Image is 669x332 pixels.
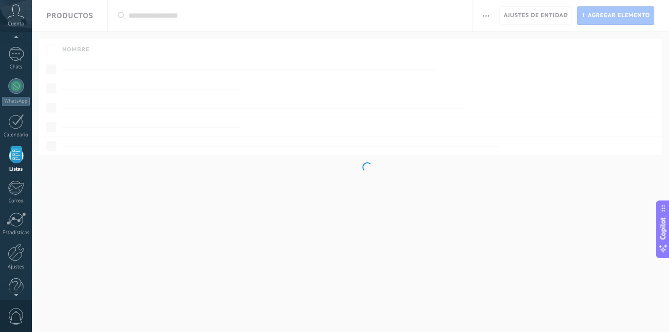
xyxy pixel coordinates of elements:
[2,230,30,236] div: Estadísticas
[2,198,30,204] div: Correo
[8,21,24,27] span: Cuenta
[658,218,668,240] span: Copilot
[2,97,30,106] div: WhatsApp
[2,64,30,70] div: Chats
[2,264,30,270] div: Ajustes
[2,166,30,173] div: Listas
[2,132,30,138] div: Calendario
